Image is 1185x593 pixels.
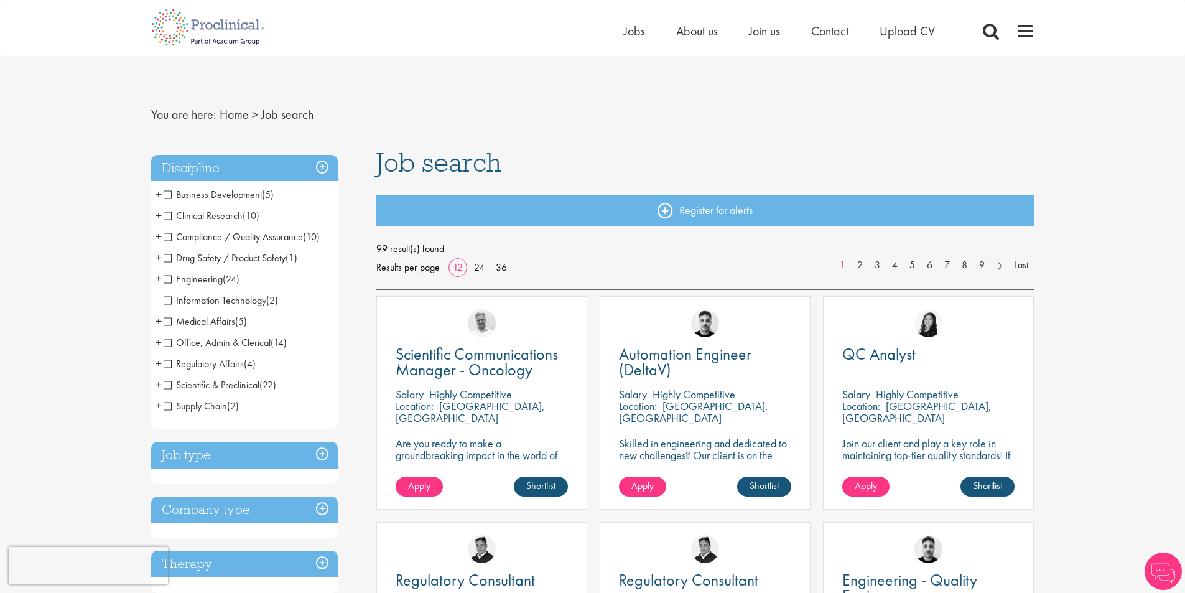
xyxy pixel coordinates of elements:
span: + [156,375,162,394]
a: 3 [868,258,886,273]
span: (5) [235,315,247,328]
img: Joshua Bye [468,309,496,337]
a: Automation Engineer (DeltaV) [619,347,791,378]
span: Compliance / Quality Assurance [164,230,320,243]
p: Highly Competitive [876,387,959,401]
span: Drug Safety / Product Safety [164,251,297,264]
span: Apply [408,479,430,492]
a: Apply [396,477,443,497]
span: Medical Affairs [164,315,247,328]
span: Engineering [164,273,223,286]
span: Clinical Research [164,209,243,222]
span: Business Development [164,188,262,201]
span: You are here: [151,106,216,123]
span: Information Technology [164,294,266,307]
a: About us [676,23,718,39]
a: 8 [955,258,974,273]
a: Last [1008,258,1034,273]
h3: Therapy [151,551,338,577]
a: 9 [973,258,991,273]
p: Highly Competitive [429,387,512,401]
a: 36 [491,261,511,274]
img: Numhom Sudsok [914,309,942,337]
span: Apply [855,479,877,492]
h3: Company type [151,497,338,523]
span: (1) [286,251,297,264]
span: Scientific & Preclinical [164,378,259,391]
span: (2) [227,399,239,413]
img: Dean Fisher [914,535,942,563]
span: Results per page [376,258,440,277]
span: + [156,248,162,267]
a: 12 [448,261,467,274]
span: Job search [261,106,314,123]
span: Regulatory Affairs [164,357,244,370]
h3: Discipline [151,155,338,182]
span: Location: [396,399,434,413]
span: (5) [262,188,274,201]
p: Join our client and play a key role in maintaining top-tier quality standards! If you have a keen... [842,437,1015,497]
span: + [156,185,162,203]
img: Dean Fisher [691,309,719,337]
span: Salary [842,387,870,401]
a: Shortlist [514,477,568,497]
a: Join us [749,23,780,39]
span: Information Technology [164,294,278,307]
span: (22) [259,378,276,391]
span: (24) [223,273,239,286]
a: Scientific Communications Manager - Oncology [396,347,568,378]
span: Automation Engineer (DeltaV) [619,343,751,380]
a: Jobs [624,23,645,39]
span: Engineering [164,273,239,286]
a: 7 [938,258,956,273]
span: Compliance / Quality Assurance [164,230,303,243]
img: Peter Duvall [691,535,719,563]
span: Supply Chain [164,399,239,413]
a: 1 [834,258,852,273]
span: Clinical Research [164,209,259,222]
span: + [156,269,162,288]
span: 99 result(s) found [376,240,1034,258]
span: Drug Safety / Product Safety [164,251,286,264]
a: Apply [619,477,666,497]
span: Office, Admin & Clerical [164,336,271,349]
p: [GEOGRAPHIC_DATA], [GEOGRAPHIC_DATA] [619,399,768,425]
h3: Job type [151,442,338,469]
span: + [156,227,162,246]
a: Shortlist [960,477,1015,497]
a: 24 [470,261,489,274]
p: Are you ready to make a groundbreaking impact in the world of biotechnology? Join a growing compa... [396,437,568,497]
span: (10) [243,209,259,222]
p: Skilled in engineering and dedicated to new challenges? Our client is on the search for a DeltaV ... [619,437,791,485]
img: Peter Duvall [468,535,496,563]
span: Location: [842,399,880,413]
span: Job search [376,146,501,179]
span: + [156,206,162,225]
span: (2) [266,294,278,307]
a: Upload CV [880,23,935,39]
span: Business Development [164,188,274,201]
a: Register for alerts [376,195,1034,226]
span: + [156,312,162,330]
span: Regulatory Affairs [164,357,256,370]
a: 2 [851,258,869,273]
a: Regulatory Consultant [619,572,791,588]
a: Contact [811,23,848,39]
img: Chatbot [1145,553,1182,590]
span: Regulatory Consultant [396,569,535,591]
span: (14) [271,336,287,349]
